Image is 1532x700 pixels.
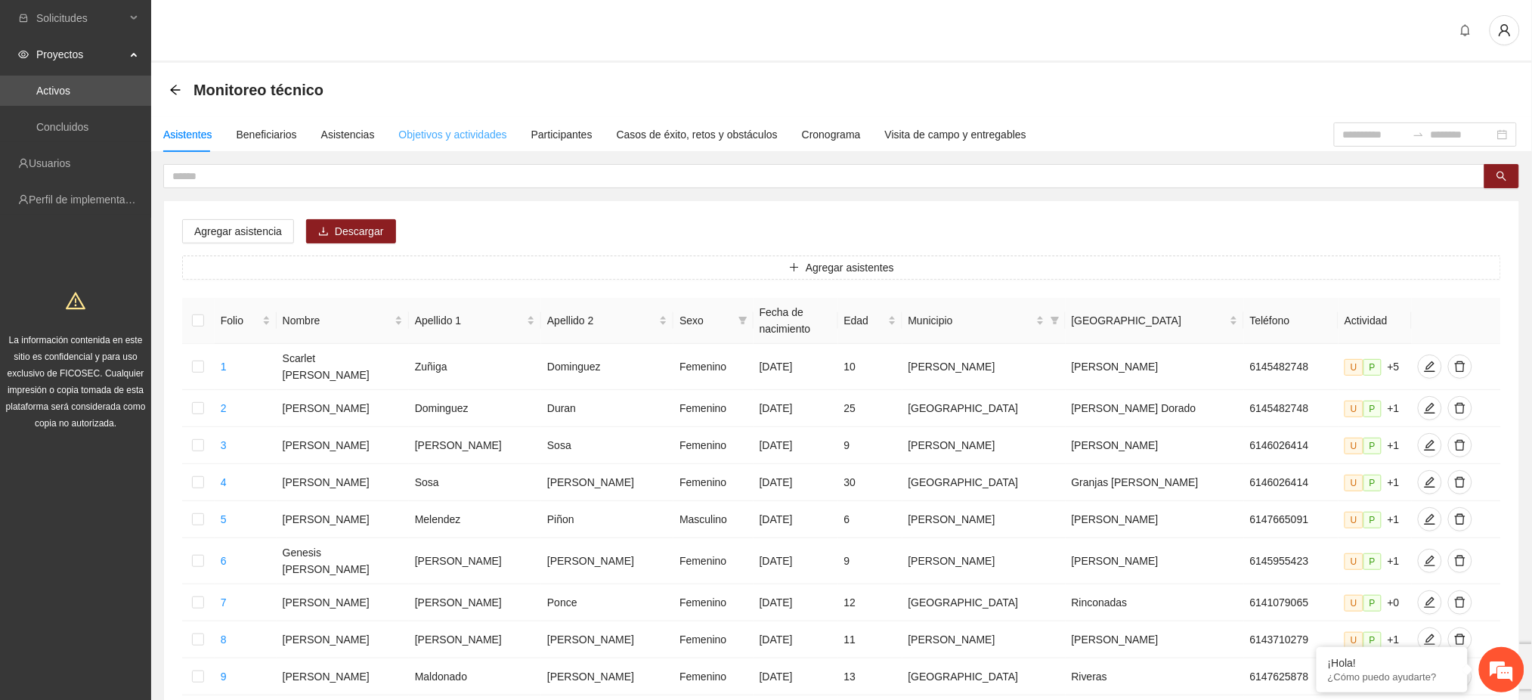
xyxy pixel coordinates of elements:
td: +1 [1339,390,1412,427]
td: [PERSON_NAME] [1066,501,1244,538]
a: Usuarios [29,157,70,169]
td: [PERSON_NAME] [1066,538,1244,584]
span: U [1345,359,1363,376]
div: Chatee con nosotros ahora [79,77,254,97]
td: [PERSON_NAME] [277,464,409,501]
td: [PERSON_NAME] [277,658,409,695]
td: 30 [838,464,902,501]
td: [DATE] [754,501,838,538]
td: [PERSON_NAME] [541,464,673,501]
td: [PERSON_NAME] [541,621,673,658]
span: Apellido 1 [415,312,524,329]
span: Edad [844,312,885,329]
span: U [1345,632,1363,649]
td: [PERSON_NAME] [277,427,409,464]
td: Sosa [541,427,673,464]
td: [PERSON_NAME] [409,621,541,658]
button: delete [1448,470,1472,494]
span: P [1363,553,1382,570]
div: Asistentes [163,126,212,143]
button: edit [1418,507,1442,531]
textarea: Escriba su mensaje y pulse “Intro” [8,413,288,466]
td: 9 [838,538,902,584]
td: [GEOGRAPHIC_DATA] [902,390,1066,427]
td: 13 [838,658,902,695]
span: Agregar asistentes [806,259,894,276]
td: [PERSON_NAME] [409,584,541,621]
button: edit [1418,433,1442,457]
td: Melendez [409,501,541,538]
td: [PERSON_NAME] [277,584,409,621]
button: search [1484,164,1519,188]
span: Monitoreo técnico [193,78,323,102]
td: Femenino [673,464,754,501]
span: bell [1454,24,1477,36]
button: downloadDescargar [306,219,396,243]
a: 7 [221,596,227,609]
div: Back [169,84,181,97]
th: Nombre [277,298,409,344]
td: [DATE] [754,584,838,621]
span: U [1345,401,1363,417]
div: Asistencias [321,126,375,143]
button: delete [1448,549,1472,573]
th: Edad [838,298,902,344]
button: bell [1453,18,1478,42]
span: edit [1419,513,1441,525]
span: [GEOGRAPHIC_DATA] [1072,312,1227,329]
td: [DATE] [754,390,838,427]
span: edit [1419,439,1441,451]
p: ¿Cómo puedo ayudarte? [1328,671,1456,683]
div: Visita de campo y entregables [885,126,1026,143]
button: edit [1418,549,1442,573]
span: Apellido 2 [547,312,656,329]
td: Zuñiga [409,344,541,390]
span: U [1345,553,1363,570]
span: to [1413,129,1425,141]
th: Apellido 1 [409,298,541,344]
td: 6145955423 [1244,538,1339,584]
td: [DATE] [754,464,838,501]
td: +1 [1339,621,1412,658]
span: Municipio [908,312,1033,329]
td: Scarlet [PERSON_NAME] [277,344,409,390]
a: 4 [221,476,227,488]
span: P [1363,438,1382,454]
span: P [1363,359,1382,376]
span: filter [738,316,747,325]
span: delete [1449,596,1472,609]
button: user [1490,15,1520,45]
th: Municipio [902,298,1066,344]
td: [PERSON_NAME] [409,538,541,584]
td: Ponce [541,584,673,621]
td: Femenino [673,584,754,621]
td: +5 [1339,344,1412,390]
button: delete [1448,590,1472,615]
td: +1 [1339,464,1412,501]
span: edit [1419,596,1441,609]
td: Dominguez [409,390,541,427]
td: Duran [541,390,673,427]
td: [DATE] [754,658,838,695]
td: [DATE] [754,344,838,390]
span: delete [1449,402,1472,414]
td: 6145482748 [1244,344,1339,390]
button: edit [1418,396,1442,420]
span: delete [1449,633,1472,646]
button: edit [1418,590,1442,615]
span: U [1345,512,1363,528]
span: P [1363,401,1382,417]
span: filter [1051,316,1060,325]
div: Objetivos y actividades [399,126,507,143]
td: Femenino [673,621,754,658]
a: 2 [221,402,227,414]
td: Femenino [673,390,754,427]
td: 25 [838,390,902,427]
span: U [1345,595,1363,612]
span: filter [735,309,751,332]
span: download [318,226,329,238]
td: Femenino [673,538,754,584]
td: [PERSON_NAME] [541,538,673,584]
button: delete [1448,396,1472,420]
span: search [1496,171,1507,183]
